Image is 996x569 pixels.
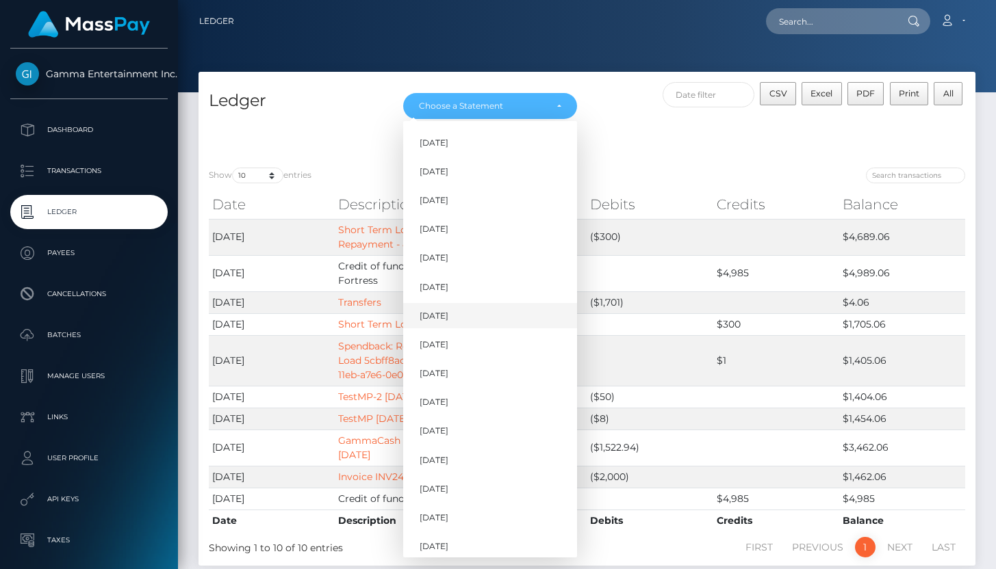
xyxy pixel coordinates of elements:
a: Spendback: Reversing Load 5cbff8ad-93e4-11eb-a7e6-0e0652f6b635 [338,340,453,381]
img: MassPay Logo [28,11,150,38]
a: Payees [10,236,168,270]
td: $4,985 [713,255,839,291]
span: [DATE] [420,454,448,466]
input: Search transactions [866,168,965,183]
th: Description [335,191,461,218]
div: Showing 1 to 10 of 10 entries [209,535,512,555]
span: [DATE] [420,367,448,380]
td: [DATE] [209,408,335,429]
th: Balance [839,510,965,531]
span: [DATE] [420,281,448,293]
a: Links [10,400,168,434]
td: [DATE] [209,429,335,466]
a: TestMP [DATE] [338,412,408,425]
span: Excel [810,88,832,98]
a: Transactions [10,154,168,188]
input: Search... [766,8,895,34]
a: Invoice INV248 [338,471,410,483]
a: Ledger [10,195,168,229]
button: Excel [802,82,842,105]
span: [DATE] [420,396,448,408]
label: Show entries [209,168,311,183]
button: Print [890,82,929,105]
button: CSV [760,82,796,105]
a: Short Term Loan Credit [338,318,450,330]
a: Short Term Loan Repayment - 8/23 [338,224,423,250]
button: PDF [847,82,884,105]
span: [DATE] [420,310,448,322]
a: Cancellations [10,277,168,311]
span: [DATE] [420,194,448,207]
span: [DATE] [420,483,448,495]
p: Manage Users [16,366,162,386]
div: Choose a Statement [419,101,546,111]
span: [DATE] [420,137,448,149]
a: Manage Users [10,359,168,393]
td: $4,985 [839,488,965,510]
td: $1,404.06 [839,386,965,408]
td: $300 [713,313,839,335]
span: [DATE] [420,252,448,265]
td: Credit of funds [335,488,461,510]
span: [DATE] [420,425,448,438]
th: Debits [587,510,713,531]
span: Print [899,88,919,98]
span: [DATE] [420,512,448,524]
th: Date [209,191,335,218]
span: PDF [856,88,875,98]
span: [DATE] [420,339,448,351]
td: [DATE] [209,488,335,510]
p: API Keys [16,489,162,510]
td: $4.06 [839,291,965,313]
td: [DATE] [209,219,335,255]
td: [DATE] [209,466,335,488]
td: $4,689.06 [839,219,965,255]
a: API Keys [10,482,168,516]
p: Cancellations [16,284,162,304]
a: Dashboard [10,113,168,147]
span: All [943,88,954,98]
td: ($1,701) [587,291,713,313]
a: User Profile [10,441,168,475]
td: $1 [713,335,839,386]
p: Taxes [16,530,162,551]
h4: Ledger [209,89,383,113]
input: Date filter [663,82,754,107]
th: Credits [713,191,839,218]
td: [DATE] [209,335,335,386]
span: [DATE] [420,223,448,235]
td: [DATE] [209,386,335,408]
td: $1,454.06 [839,408,965,429]
a: Taxes [10,523,168,557]
select: Showentries [232,168,283,183]
td: ($300) [587,219,713,255]
p: Dashboard [16,120,162,140]
th: Debits [587,191,713,218]
th: Date [209,510,335,531]
th: Credits [713,510,839,531]
div: Split Transaction Fees [199,121,717,135]
td: $1,705.06 [839,313,965,335]
img: Gamma Entertainment Inc. [16,62,39,85]
td: ($8) [587,408,713,429]
td: [DATE] [209,255,335,291]
td: ($1,522.94) [587,429,713,466]
p: Payees [16,243,162,263]
p: Ledger [16,202,162,222]
td: $4,985 [713,488,839,510]
span: [DATE] [420,540,448,553]
td: [DATE] [209,313,335,335]
a: GammaCash Payout [DATE] [338,434,437,461]
p: Links [16,407,162,427]
td: $4,989.06 [839,255,965,291]
th: Balance [839,191,965,218]
p: User Profile [16,448,162,468]
button: All [934,82,962,105]
td: [DATE] [209,291,335,313]
a: Ledger [199,7,234,36]
a: 1 [855,537,876,557]
th: Description [335,510,461,531]
p: Batches [16,325,162,345]
span: Gamma Entertainment Inc. [10,68,168,80]
td: $3,462.06 [839,429,965,466]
